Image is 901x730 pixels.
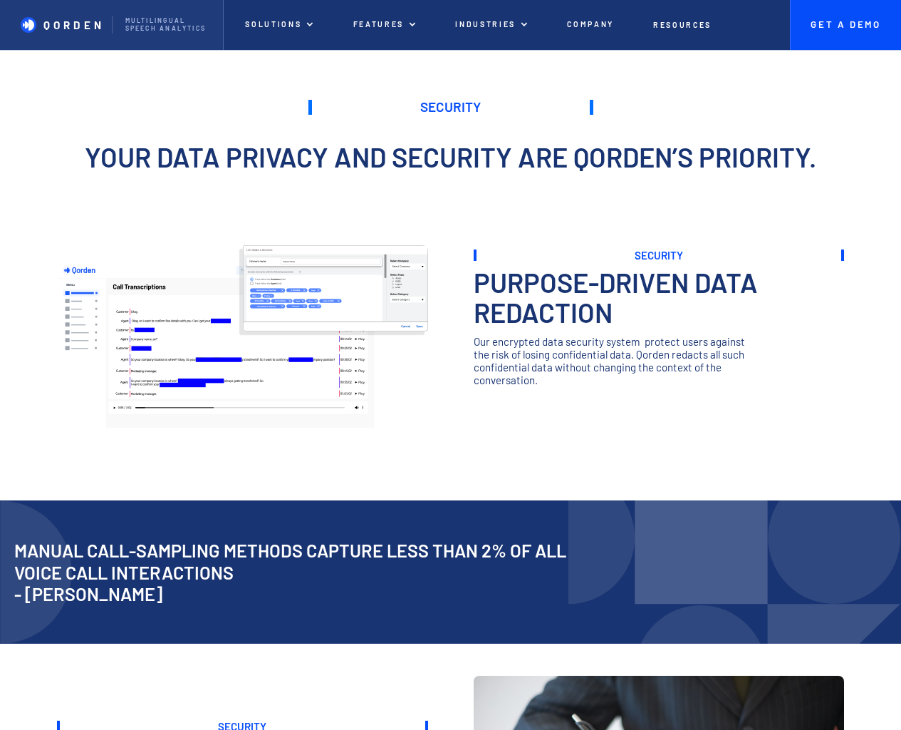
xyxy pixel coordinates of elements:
[125,17,210,32] p: Multilingual Speech analytics
[308,100,593,115] h1: Security
[474,387,751,417] h3: ‍
[474,335,751,387] p: Our encrypted data security system protect users against the risk of losing confidential data. Qo...
[245,20,301,29] p: Solutions
[353,20,404,29] p: features
[474,268,845,328] h3: Purpose-Driven Data Redaction
[43,19,104,31] p: QORDEN
[653,21,712,30] p: Resources
[455,20,516,29] p: Industries
[811,19,882,31] p: Get A Demo
[57,245,428,427] img: Dashboard mockup
[635,250,683,262] h3: Security
[567,20,614,29] p: Company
